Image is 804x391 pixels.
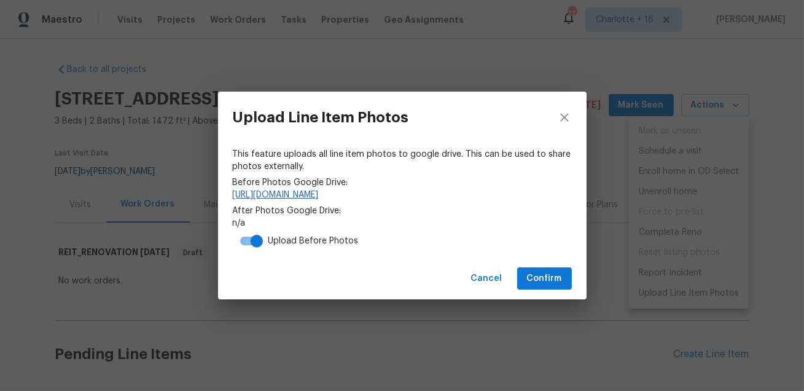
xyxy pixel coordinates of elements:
span: Confirm [527,271,562,286]
span: After Photos Google Drive: [233,205,572,217]
div: n/a [233,148,572,253]
div: Upload Before Photos [268,235,359,247]
button: Cancel [466,267,507,290]
span: Cancel [471,271,502,286]
span: This feature uploads all line item photos to google drive. This can be used to share photos exter... [233,148,572,173]
h3: Upload Line Item Photos [233,109,409,126]
a: [URL][DOMAIN_NAME] [233,189,572,201]
span: Before Photos Google Drive: [233,176,572,189]
button: close [542,92,587,143]
button: Confirm [517,267,572,290]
